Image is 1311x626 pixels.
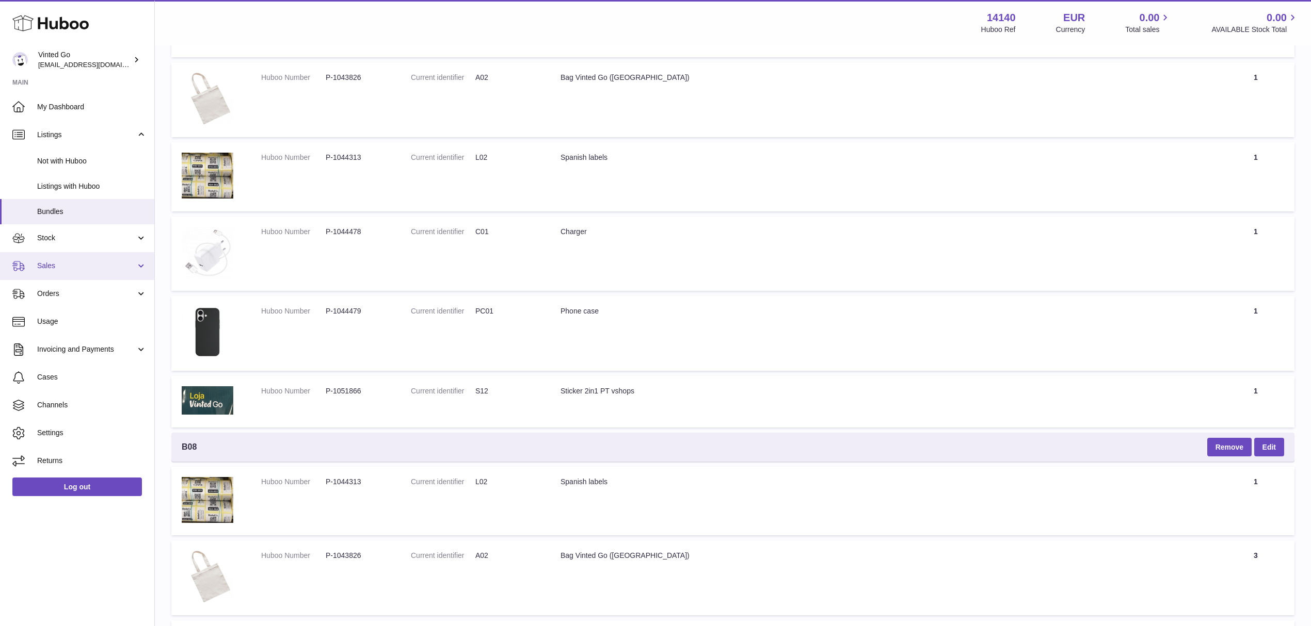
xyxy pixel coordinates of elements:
[37,102,147,112] span: My Dashboard
[182,441,197,453] span: B08
[1217,540,1294,615] td: 3
[1217,296,1294,371] td: 1
[1063,11,1085,25] strong: EUR
[182,306,233,358] img: Phone case
[182,153,233,199] img: Spanish labels
[1217,467,1294,536] td: 1
[411,306,475,316] dt: Current identifier
[561,153,1207,162] div: Spanish labels
[561,477,1207,487] div: Spanish labels
[261,551,326,561] dt: Huboo Number
[38,50,131,70] div: Vinted Go
[261,73,326,83] dt: Huboo Number
[475,227,540,237] dd: C01
[37,317,147,326] span: Usage
[261,227,326,237] dt: Huboo Number
[37,233,136,243] span: Stock
[411,477,475,487] dt: Current identifier
[411,153,475,162] dt: Current identifier
[326,306,390,316] dd: P-1044479
[37,130,136,140] span: Listings
[12,52,28,68] img: internalAdmin-14140@internal.huboo.com
[1211,25,1299,35] span: AVAILABLE Stock Total
[561,551,1207,561] div: Bag Vinted Go ([GEOGRAPHIC_DATA])
[475,73,540,83] dd: A02
[411,386,475,396] dt: Current identifier
[561,386,1207,396] div: Sticker 2in1 PT vshops
[1217,142,1294,211] td: 1
[261,477,326,487] dt: Huboo Number
[1207,438,1252,456] button: Remove
[182,73,233,124] img: Bag Vinted Go (Spain)
[37,207,147,217] span: Bundles
[326,551,390,561] dd: P-1043826
[981,25,1016,35] div: Huboo Ref
[12,477,142,496] a: Log out
[37,289,136,299] span: Orders
[326,477,390,487] dd: P-1044313
[1211,11,1299,35] a: 0.00 AVAILABLE Stock Total
[37,400,147,410] span: Channels
[37,156,147,166] span: Not with Huboo
[1217,62,1294,137] td: 1
[475,306,540,316] dd: PC01
[1267,11,1287,25] span: 0.00
[182,386,233,414] img: Sticker 2in1 PT vshops
[475,477,540,487] dd: L02
[475,386,540,396] dd: S12
[987,11,1016,25] strong: 14140
[1217,376,1294,427] td: 1
[37,182,147,191] span: Listings with Huboo
[37,372,147,382] span: Cases
[37,456,147,466] span: Returns
[38,60,152,69] span: [EMAIL_ADDRESS][DOMAIN_NAME]
[1140,11,1160,25] span: 0.00
[37,428,147,438] span: Settings
[475,153,540,162] dd: L02
[411,73,475,83] dt: Current identifier
[1125,11,1171,35] a: 0.00 Total sales
[37,344,136,354] span: Invoicing and Payments
[326,153,390,162] dd: P-1044313
[411,227,475,237] dt: Current identifier
[1056,25,1085,35] div: Currency
[1125,25,1171,35] span: Total sales
[37,261,136,271] span: Sales
[475,551,540,561] dd: A02
[261,306,326,316] dt: Huboo Number
[326,227,390,237] dd: P-1044478
[326,73,390,83] dd: P-1043826
[561,73,1207,83] div: Bag Vinted Go ([GEOGRAPHIC_DATA])
[261,386,326,396] dt: Huboo Number
[561,227,1207,237] div: Charger
[261,153,326,162] dt: Huboo Number
[182,227,233,278] img: Charger
[1217,217,1294,291] td: 1
[182,477,233,523] img: Spanish labels
[1254,438,1284,456] a: Edit
[182,551,233,602] img: Bag Vinted Go (Spain)
[411,551,475,561] dt: Current identifier
[561,306,1207,316] div: Phone case
[326,386,390,396] dd: P-1051866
